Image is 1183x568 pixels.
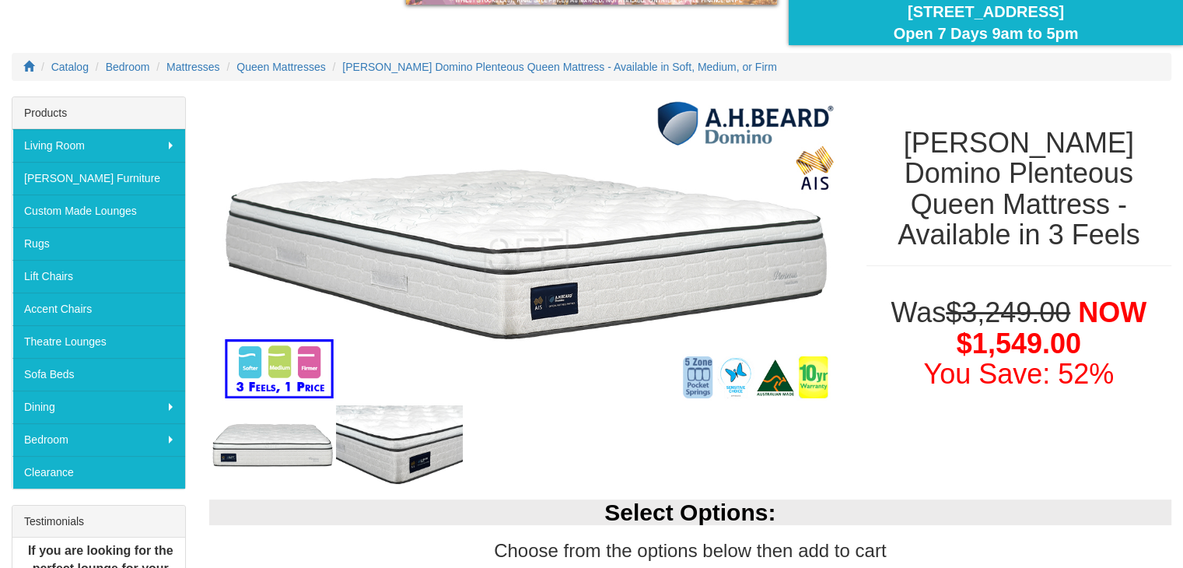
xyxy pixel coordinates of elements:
a: Dining [12,391,185,423]
font: You Save: 52% [923,358,1114,390]
a: Bedroom [106,61,150,73]
a: Bedroom [12,423,185,456]
h1: Was [866,297,1172,390]
a: Clearance [12,456,185,489]
div: Products [12,97,185,129]
a: Rugs [12,227,185,260]
a: Accent Chairs [12,293,185,325]
a: Catalog [51,61,89,73]
a: Sofa Beds [12,358,185,391]
a: Queen Mattresses [236,61,325,73]
a: Living Room [12,129,185,162]
b: Select Options: [604,500,775,525]
div: Testimonials [12,506,185,538]
a: Theatre Lounges [12,325,185,358]
a: Custom Made Lounges [12,195,185,227]
h1: [PERSON_NAME] Domino Plenteous Queen Mattress - Available in 3 Feels [866,128,1172,251]
a: Mattresses [166,61,219,73]
a: [PERSON_NAME] Domino Plenteous Queen Mattress - Available in Soft, Medium, or Firm [342,61,776,73]
h3: Choose from the options below then add to cart [209,541,1172,561]
span: NOW $1,549.00 [957,296,1146,359]
a: [PERSON_NAME] Furniture [12,162,185,195]
del: $3,249.00 [946,296,1070,328]
a: Lift Chairs [12,260,185,293]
